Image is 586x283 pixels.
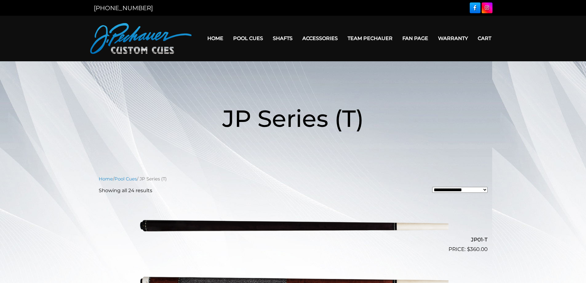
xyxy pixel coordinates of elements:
span: $ [467,246,470,252]
a: Pool Cues [114,176,137,182]
a: Warranty [433,30,473,46]
h2: JP01-T [99,234,488,245]
a: Team Pechauer [343,30,397,46]
a: Accessories [297,30,343,46]
a: [PHONE_NUMBER] [94,4,153,12]
span: JP Series (T) [222,104,364,133]
a: Home [202,30,228,46]
p: Showing all 24 results [99,187,152,194]
select: Shop order [432,187,488,193]
a: Pool Cues [228,30,268,46]
img: JP01-T [138,199,448,251]
a: JP01-T $360.00 [99,199,488,253]
img: Pechauer Custom Cues [90,23,192,54]
nav: Breadcrumb [99,176,488,182]
a: Shafts [268,30,297,46]
a: Cart [473,30,496,46]
a: Home [99,176,113,182]
bdi: 360.00 [467,246,488,252]
a: Fan Page [397,30,433,46]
